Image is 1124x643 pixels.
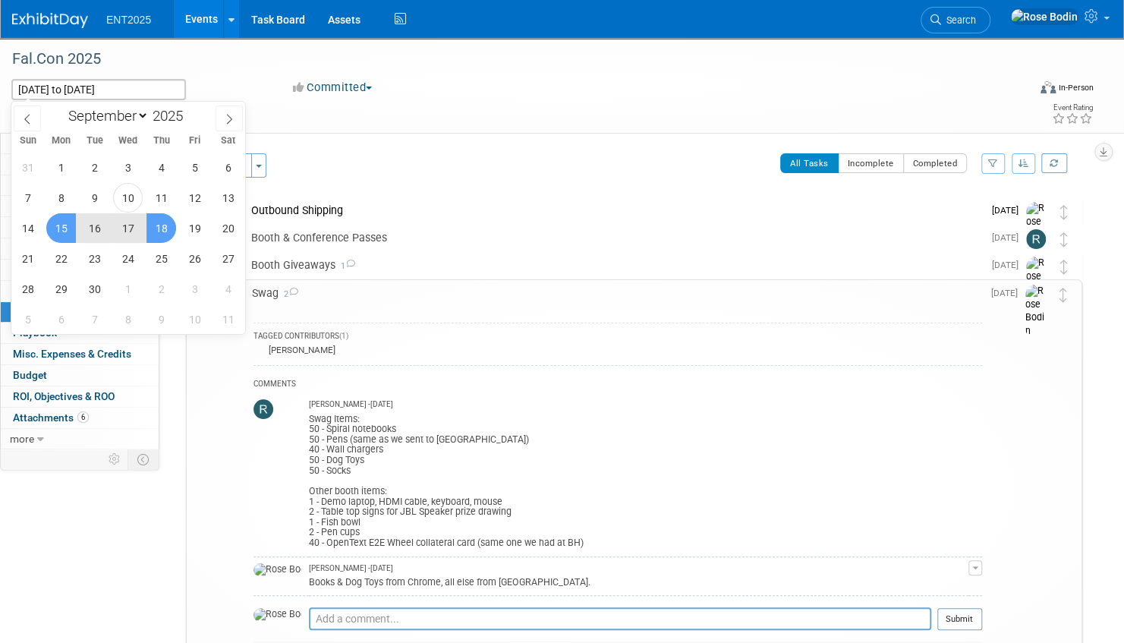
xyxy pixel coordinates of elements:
[113,213,143,243] span: September 17, 2025
[1,323,159,343] a: Playbook
[146,213,176,243] span: September 18, 2025
[1,429,159,449] a: more
[128,449,159,469] td: Toggle Event Tabs
[1052,104,1093,112] div: Event Rating
[1,281,159,301] a: Sponsorships
[265,345,335,355] div: [PERSON_NAME]
[113,274,143,304] span: October 1, 2025
[253,399,273,419] img: Randy McDonald
[146,244,176,273] span: September 25, 2025
[937,608,982,631] button: Submit
[146,304,176,334] span: October 9, 2025
[253,377,982,393] div: COMMENTS
[244,252,983,278] div: Booth Giveaways
[1060,260,1068,274] i: Move task
[253,608,301,622] img: Rose Bodin
[244,280,982,306] div: Swag
[213,274,243,304] span: October 4, 2025
[80,304,109,334] span: October 7, 2025
[180,153,209,182] span: September 5, 2025
[1,217,159,238] a: Asset Reservations
[10,433,34,445] span: more
[1,302,159,323] a: Tasks93%
[113,244,143,273] span: September 24, 2025
[61,106,149,125] select: Month
[339,332,348,340] span: (1)
[213,244,243,273] span: September 27, 2025
[244,197,983,223] div: Outbound Shipping
[992,205,1026,216] span: [DATE]
[213,213,243,243] span: September 20, 2025
[46,274,76,304] span: September 29, 2025
[80,183,109,213] span: September 9, 2025
[992,260,1026,270] span: [DATE]
[335,261,355,271] span: 1
[180,183,209,213] span: September 12, 2025
[13,213,43,243] span: September 14, 2025
[1,344,159,364] a: Misc. Expenses & Credits
[80,244,109,273] span: September 23, 2025
[80,153,109,182] span: September 2, 2025
[1,408,159,428] a: Attachments6
[145,136,178,146] span: Thu
[288,80,378,96] button: Committed
[7,46,1002,73] div: Fal.Con 2025
[46,153,76,182] span: September 1, 2025
[13,153,43,182] span: August 31, 2025
[146,153,176,182] span: September 4, 2025
[921,7,990,33] a: Search
[45,136,78,146] span: Mon
[838,153,904,173] button: Incomplete
[1,154,159,175] a: Booth
[13,369,47,381] span: Budget
[253,331,982,344] div: TAGGED CONTRIBUTORS
[1,386,159,407] a: ROI, Objectives & ROO
[180,304,209,334] span: October 10, 2025
[1041,81,1056,93] img: Format-Inperson.png
[309,563,393,574] span: [PERSON_NAME] - [DATE]
[991,288,1025,298] span: [DATE]
[1026,229,1046,249] img: Randy McDonald
[253,563,301,577] img: Rose Bodin
[1,260,159,280] a: Shipments
[1,365,159,386] a: Budget
[11,79,186,100] input: Event Start Date - End Date
[180,274,209,304] span: October 3, 2025
[113,304,143,334] span: October 8, 2025
[941,14,976,26] span: Search
[113,153,143,182] span: September 3, 2025
[180,244,209,273] span: September 26, 2025
[12,13,88,28] img: ExhibitDay
[1,133,159,153] a: Event Information
[106,14,151,26] span: ENT2025
[1025,285,1048,339] img: Rose Bodin
[13,411,89,424] span: Attachments
[180,213,209,243] span: September 19, 2025
[1,175,159,196] a: Staff
[46,244,76,273] span: September 22, 2025
[13,304,43,334] span: October 5, 2025
[146,274,176,304] span: October 2, 2025
[13,348,131,360] span: Misc. Expenses & Credits
[149,107,194,125] input: Year
[1026,202,1049,256] img: Rose Bodin
[212,136,245,146] span: Sat
[1058,82,1094,93] div: In-Person
[146,183,176,213] span: September 11, 2025
[46,183,76,213] span: September 8, 2025
[932,79,1094,102] div: Event Format
[113,183,143,213] span: September 10, 2025
[213,183,243,213] span: September 13, 2025
[1026,257,1049,310] img: Rose Bodin
[309,411,968,549] div: Swag Items: 50 - Spiral notebooks 50 - Pens (same as we sent to [GEOGRAPHIC_DATA]) 40 - Wall char...
[1010,8,1078,25] img: Rose Bodin
[11,136,45,146] span: Sun
[1,238,159,259] a: Giveaways1
[213,153,243,182] span: September 6, 2025
[13,183,43,213] span: September 7, 2025
[46,213,76,243] span: September 15, 2025
[1041,153,1067,173] a: Refresh
[46,304,76,334] span: October 6, 2025
[77,411,89,423] span: 6
[279,289,298,299] span: 2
